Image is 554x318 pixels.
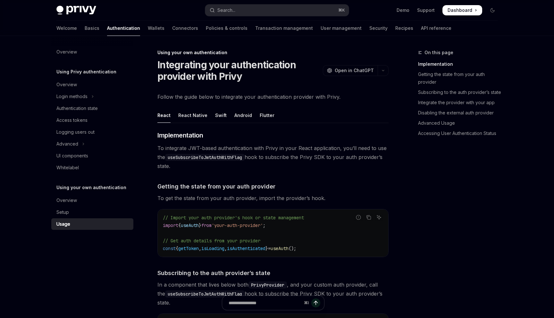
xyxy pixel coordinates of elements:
a: Connectors [172,21,198,36]
code: useSubscribeToJwtAuthWithFlag [165,290,245,297]
span: , [199,246,201,251]
input: Ask a question... [229,296,301,310]
button: Report incorrect code [354,213,363,222]
span: = [268,246,271,251]
div: Whitelabel [56,164,79,172]
a: Whitelabel [51,162,133,173]
span: // Get auth details from your provider [163,238,260,244]
a: Security [369,21,388,36]
span: ⌘ K [338,8,345,13]
a: Authentication state [51,103,133,114]
a: Overview [51,195,133,206]
button: Toggle Login methods section [51,91,133,102]
a: Integrate the provider with your app [418,97,503,108]
a: Wallets [148,21,164,36]
span: const [163,246,176,251]
div: Overview [56,81,77,88]
span: { [178,222,181,228]
a: Getting the state from your auth provider [418,69,503,87]
a: Policies & controls [206,21,248,36]
span: } [265,246,268,251]
div: Android [234,108,252,123]
a: User management [321,21,362,36]
div: Login methods [56,93,88,100]
button: Toggle Advanced section [51,138,133,150]
span: To integrate JWT-based authentication with Privy in your React application, you’ll need to use th... [157,144,389,171]
div: UI components [56,152,88,160]
a: Accessing User Authentication Status [418,128,503,138]
div: React Native [178,108,207,123]
span: from [201,222,212,228]
div: Authentication state [56,105,98,112]
a: Access tokens [51,114,133,126]
code: useSubscribeToJwtAuthWithFlag [165,154,245,161]
a: API reference [421,21,451,36]
a: Disabling the external auth provider [418,108,503,118]
h1: Integrating your authentication provider with Privy [157,59,320,82]
a: Transaction management [255,21,313,36]
span: isAuthenticated [227,246,265,251]
a: Implementation [418,59,503,69]
div: Setup [56,208,69,216]
span: On this page [424,49,453,56]
div: Flutter [260,108,274,123]
h5: Using Privy authentication [56,68,116,76]
span: Subscribing to the auth provider’s state [157,269,270,277]
a: Logging users out [51,126,133,138]
span: useAuth [271,246,289,251]
span: 'your-auth-provider' [212,222,263,228]
code: PrivyProvider [248,281,287,289]
span: To get the state from your auth provider, import the provider’s hook. [157,194,389,203]
button: Send message [311,298,320,307]
div: React [157,108,171,123]
span: Dashboard [448,7,472,13]
span: // Import your auth provider's hook or state management [163,215,304,221]
span: import [163,222,178,228]
span: , [224,246,227,251]
a: Usage [51,218,133,230]
button: Open in ChatGPT [323,65,378,76]
button: Toggle dark mode [487,5,498,15]
a: Basics [85,21,99,36]
div: Overview [56,197,77,204]
a: Support [417,7,435,13]
a: Subscribing to the auth provider’s state [418,87,503,97]
a: Dashboard [442,5,482,15]
span: (); [289,246,296,251]
button: Copy the contents from the code block [365,213,373,222]
div: Access tokens [56,116,88,124]
a: Welcome [56,21,77,36]
div: Overview [56,48,77,56]
span: { [176,246,178,251]
a: Overview [51,46,133,58]
a: Demo [397,7,409,13]
span: isLoading [201,246,224,251]
span: Getting the state from your auth provider [157,182,275,191]
span: useAuth [181,222,199,228]
a: Recipes [395,21,413,36]
div: Logging users out [56,128,95,136]
span: Open in ChatGPT [335,67,374,74]
div: Using your own authentication [157,49,389,56]
span: In a component that lives below both , and your custom auth provider, call the hook to subscribe ... [157,280,389,307]
a: Setup [51,206,133,218]
img: dark logo [56,6,96,15]
span: getToken [178,246,199,251]
div: Search... [217,6,235,14]
a: Authentication [107,21,140,36]
span: Follow the guide below to integrate your authentication provider with Privy. [157,92,389,101]
button: Open search [205,4,349,16]
a: Advanced Usage [418,118,503,128]
div: Advanced [56,140,78,148]
span: ; [263,222,265,228]
span: Implementation [157,131,203,140]
a: UI components [51,150,133,162]
div: Swift [215,108,227,123]
div: Usage [56,220,70,228]
a: Overview [51,79,133,90]
span: } [199,222,201,228]
h5: Using your own authentication [56,184,126,191]
button: Ask AI [375,213,383,222]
